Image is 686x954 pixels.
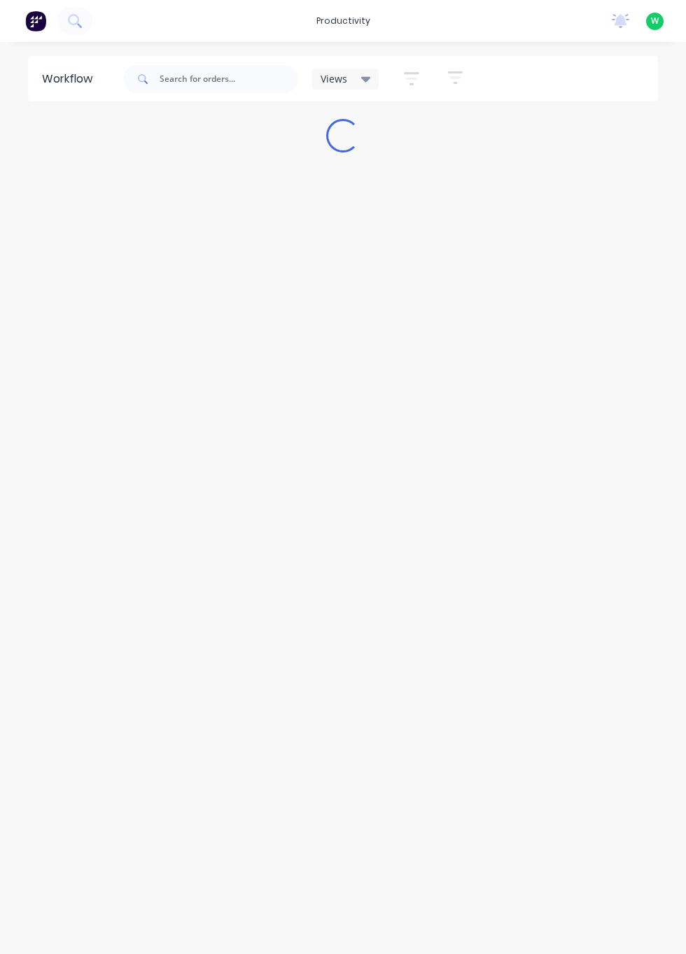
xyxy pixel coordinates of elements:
[309,10,377,31] div: productivity
[321,71,347,86] span: Views
[42,71,99,87] div: Workflow
[25,10,46,31] img: Factory
[651,15,659,27] span: W
[160,65,298,93] input: Search for orders...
